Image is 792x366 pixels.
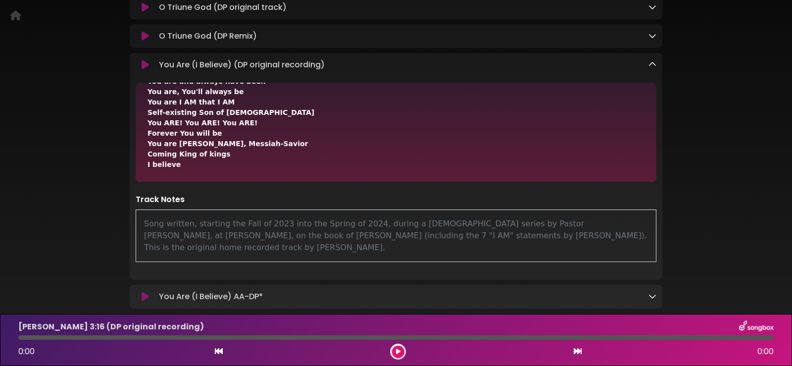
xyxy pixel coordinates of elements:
div: Song written, starting the Fall of 2023 into the Spring of 2024, during a [DEMOGRAPHIC_DATA] seri... [136,209,656,262]
p: [PERSON_NAME] 3:16 (DP original recording) [18,321,204,333]
p: You Are (I Believe) AA-DP* [159,291,263,303]
span: 0:00 [18,346,35,357]
p: O Triune God (DP Remix) [159,30,257,42]
p: O Triune God (DP original track) [159,1,287,13]
p: You Are (I Believe) (DP original recording) [159,59,325,71]
p: Track Notes [136,194,656,206]
span: 0:00 [757,346,774,358]
img: songbox-logo-white.png [739,320,774,333]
